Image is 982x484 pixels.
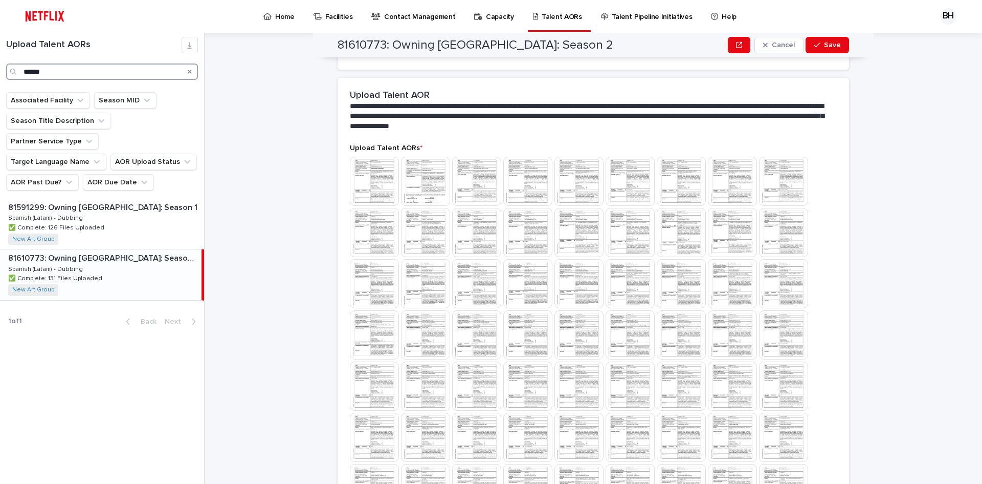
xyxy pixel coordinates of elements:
[350,90,430,101] h2: Upload Talent AOR
[6,92,90,109] button: Associated Facility
[6,39,182,51] h1: Upload Talent AORs
[8,222,106,232] p: ✅ Complete: 126 Files Uploaded
[824,41,841,49] span: Save
[940,8,956,25] div: BH
[338,38,613,53] h2: 81610773: Owning [GEOGRAPHIC_DATA]: Season 2
[135,318,157,325] span: Back
[118,317,161,326] button: Back
[94,92,157,109] button: Season MID
[8,251,199,263] p: 81610773: Owning [GEOGRAPHIC_DATA]: Season 2
[772,41,795,49] span: Cancel
[8,264,85,273] p: Spanish (Latam) - Dubbing
[8,273,104,282] p: ✅ Complete: 131 Files Uploaded
[161,317,204,326] button: Next
[8,201,199,213] p: 81591299: Owning [GEOGRAPHIC_DATA]: Season 1
[6,174,79,191] button: AOR Past Due?
[12,286,54,293] a: New Art Group
[806,37,849,53] button: Save
[83,174,154,191] button: AOR Due Date
[754,37,804,53] button: Cancel
[6,113,111,129] button: Season Title Description
[6,64,198,80] input: Search
[165,318,187,325] span: Next
[110,154,197,170] button: AOR Upload Status
[12,236,54,243] a: New Art Group
[350,144,422,152] span: Upload Talent AORs
[20,6,69,27] img: ifQbXi3ZQGMSEF7WDB7W
[8,213,85,222] p: Spanish (Latam) - Dubbing
[6,154,106,170] button: Target Language Name
[6,133,99,150] button: Partner Service Type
